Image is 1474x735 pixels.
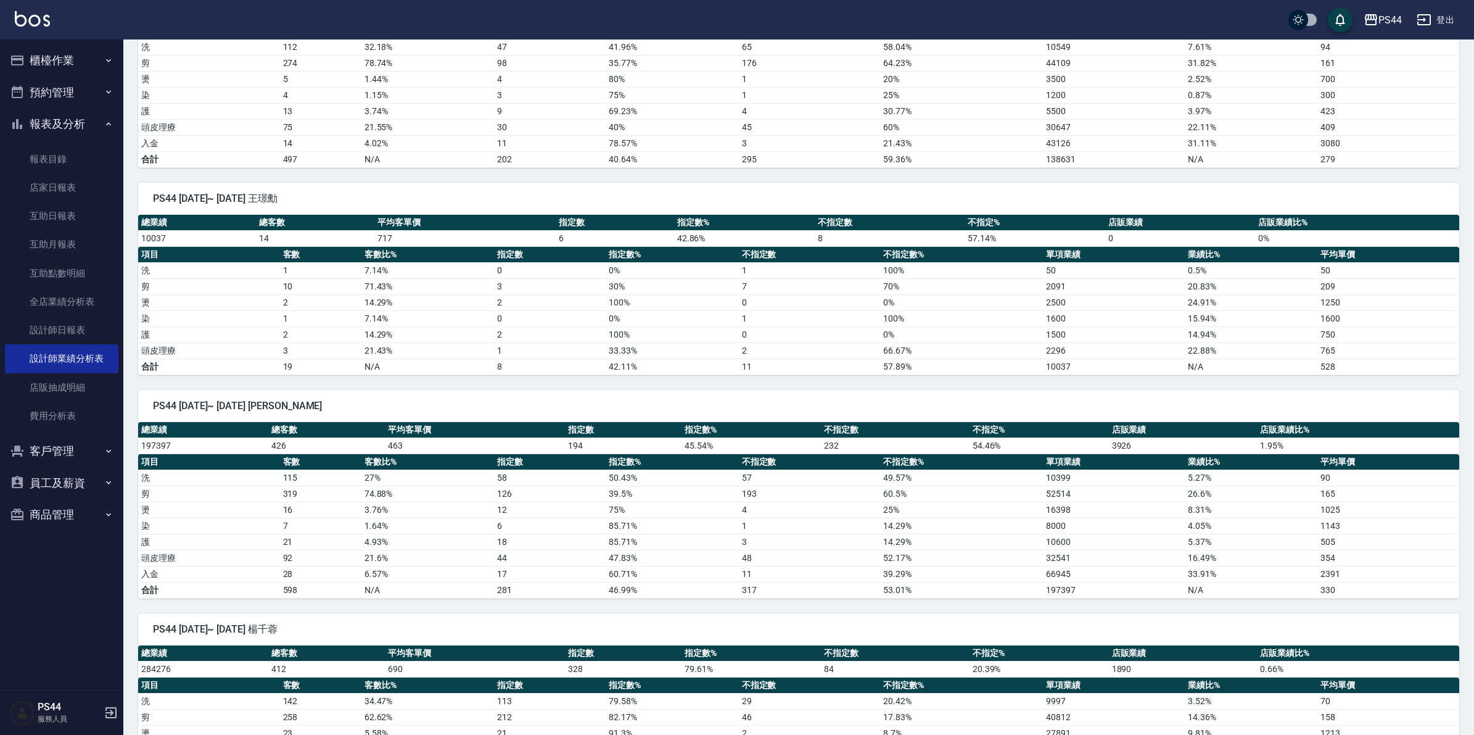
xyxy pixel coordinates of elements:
th: 平均單價 [1317,247,1459,263]
td: 65 [739,39,881,55]
td: 1 [280,310,361,326]
td: 8 [815,230,965,246]
td: 0 [739,326,881,343]
td: 9 [494,103,606,119]
td: 1.64 % [361,518,495,534]
td: 28 [280,566,361,582]
td: 2296 [1043,343,1185,359]
td: 31.82 % [1185,55,1318,71]
td: N/A [1185,151,1318,167]
td: 1.95 % [1257,438,1459,454]
td: 44 [494,550,606,566]
td: 8.31 % [1185,502,1318,518]
td: 0 [739,294,881,310]
td: 2500 [1043,294,1185,310]
th: 指定數% [674,215,815,231]
td: 2 [280,326,361,343]
td: 26.6 % [1185,486,1318,502]
td: 197397 [138,438,268,454]
th: 不指定數% [880,247,1043,263]
td: 1200 [1043,87,1185,103]
td: 505 [1317,534,1459,550]
td: 57.14 % [965,230,1105,246]
td: 463 [385,438,564,454]
td: 75 % [606,502,739,518]
td: 426 [268,438,385,454]
td: 2.52 % [1185,71,1318,87]
td: 頭皮理療 [138,119,280,135]
td: 27 % [361,470,495,486]
td: 10600 [1043,534,1185,550]
td: 100 % [880,310,1043,326]
td: 14 [280,135,361,151]
td: 4 [280,87,361,103]
td: 43126 [1043,135,1185,151]
td: 22.11 % [1185,119,1318,135]
td: 423 [1317,103,1459,119]
td: 2 [494,294,606,310]
th: 總業績 [138,215,256,231]
td: 8000 [1043,518,1185,534]
td: 剪 [138,486,280,502]
td: 4 [494,71,606,87]
th: 平均客單價 [374,215,556,231]
td: 69.23 % [606,103,739,119]
td: 66.67 % [880,343,1043,359]
td: 194 [565,438,682,454]
button: PS44 [1359,7,1407,33]
td: 10 [280,278,361,294]
td: 50.43 % [606,470,739,486]
td: 50 [1043,262,1185,278]
td: 19 [280,359,361,375]
td: 5.27 % [1185,470,1318,486]
td: 21 [280,534,361,550]
th: 指定數 [556,215,673,231]
button: 商品管理 [5,499,118,531]
td: 1025 [1317,502,1459,518]
table: a dense table [138,23,1459,168]
th: 總客數 [256,215,374,231]
td: 85.71 % [606,518,739,534]
button: 員工及薪資 [5,467,118,499]
td: 279 [1317,151,1459,167]
td: 48 [739,550,881,566]
td: 45.54 % [681,438,821,454]
td: 33.33 % [606,343,739,359]
table: a dense table [138,247,1459,375]
th: 業績比% [1185,454,1318,470]
th: 單項業績 [1043,454,1185,470]
td: 10037 [1043,359,1185,375]
td: 入金 [138,135,280,151]
a: 設計師業績分析表 [5,344,118,373]
td: 21.43 % [880,135,1043,151]
p: 服務人員 [38,713,101,725]
button: 櫃檯作業 [5,44,118,77]
th: 店販業績 [1109,422,1258,438]
td: 4 [739,502,881,518]
a: 店販抽成明細 [5,373,118,402]
td: 14 [256,230,374,246]
td: 1 [739,518,881,534]
table: a dense table [138,454,1459,599]
td: N/A [361,359,495,375]
td: 22.88 % [1185,343,1318,359]
td: 6.57 % [361,566,495,582]
td: 洗 [138,470,280,486]
td: 0.87 % [1185,87,1318,103]
td: 232 [821,438,970,454]
td: 85.71 % [606,534,739,550]
td: 42.86 % [674,230,815,246]
span: PS44 [DATE]~ [DATE] [PERSON_NAME] [153,400,1444,412]
td: 354 [1317,550,1459,566]
th: 不指定數% [880,454,1043,470]
a: 互助月報表 [5,230,118,259]
div: PS44 [1378,12,1402,28]
td: 14.94 % [1185,326,1318,343]
td: 12 [494,502,606,518]
td: 染 [138,518,280,534]
td: 750 [1317,326,1459,343]
td: 176 [739,55,881,71]
td: 1 [739,87,881,103]
td: 0 [1105,230,1255,246]
td: 78.57 % [606,135,739,151]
